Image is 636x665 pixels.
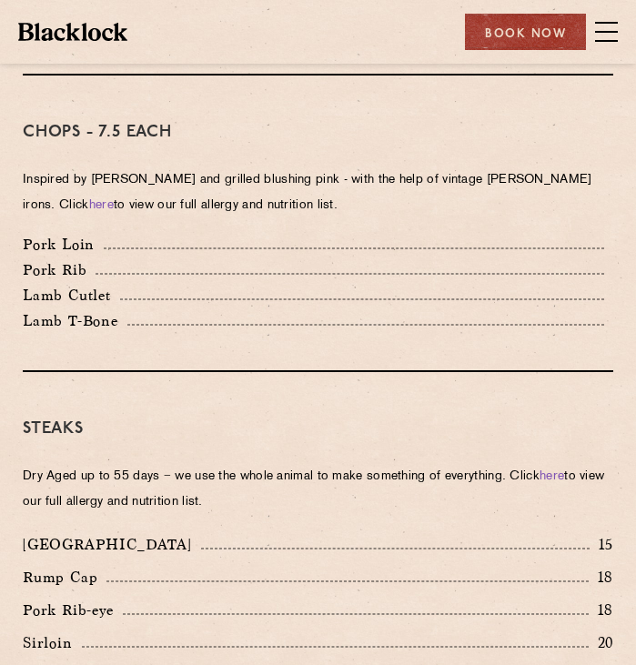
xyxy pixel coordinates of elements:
img: BL_Textured_Logo-footer-cropped.svg [18,23,127,41]
a: here [540,470,564,482]
p: Lamb T-Bone [23,313,127,329]
p: Lamb Cutlet [23,287,120,304]
a: here [89,199,114,211]
p: Rump Cap [23,569,106,586]
p: Dry Aged up to 55 days − we use the whole animal to make something of everything. Click to view o... [23,464,613,515]
p: Inspired by [PERSON_NAME] and grilled blushing pink - with the help of vintage [PERSON_NAME] iron... [23,167,613,218]
p: Pork Rib-eye [23,602,123,619]
div: Book Now [465,14,586,50]
p: 18 [589,599,613,622]
p: [GEOGRAPHIC_DATA] [23,537,201,553]
p: 15 [590,533,613,557]
p: Pork Rib [23,262,96,278]
h3: Steaks [23,418,613,441]
p: Pork Loin [23,237,104,253]
p: Sirloin [23,635,82,651]
p: 18 [589,566,613,589]
h3: Chops - 7.5 each [23,121,613,145]
p: 20 [589,631,613,655]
